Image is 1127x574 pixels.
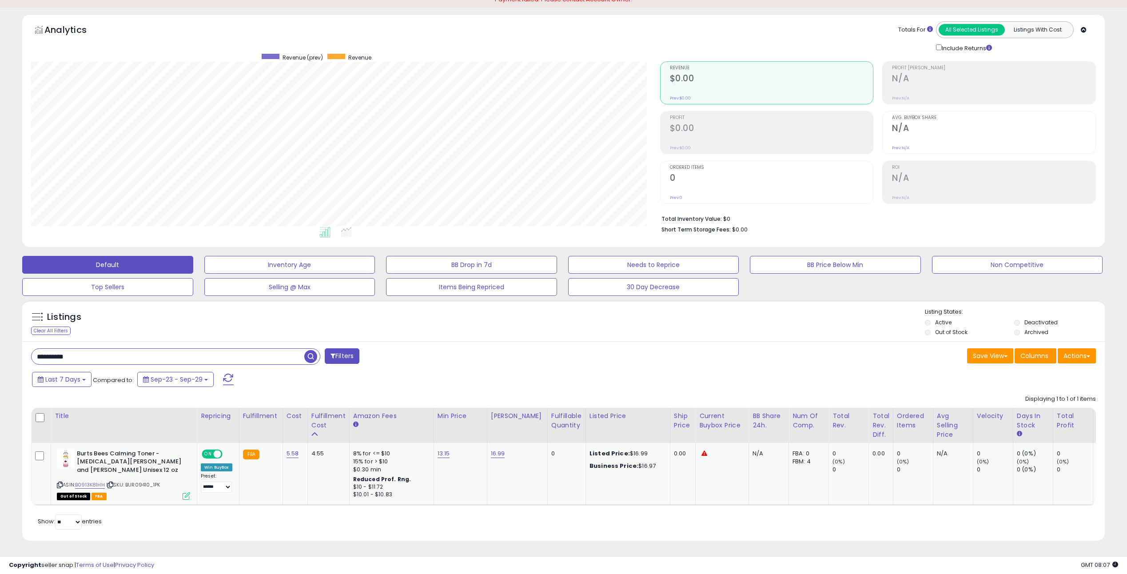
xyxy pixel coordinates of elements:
[93,376,134,384] span: Compared to:
[57,450,75,467] img: 31siP-pY77L._SL40_.jpg
[44,24,104,38] h5: Analytics
[792,411,825,430] div: Num of Comp.
[38,517,102,526] span: Show: entries
[568,278,739,296] button: 30 Day Decrease
[1015,348,1056,363] button: Columns
[283,54,323,61] span: Revenue (prev)
[892,165,1095,170] span: ROI
[287,449,299,458] a: 5.58
[353,483,427,491] div: $10 - $11.72
[670,173,873,185] h2: 0
[243,450,259,459] small: FBA
[897,411,929,430] div: Ordered Items
[1017,466,1053,474] div: 0 (0%)
[201,473,232,493] div: Preset:
[438,449,450,458] a: 13.15
[1004,24,1071,36] button: Listings With Cost
[898,26,933,34] div: Totals For
[57,450,190,499] div: ASIN:
[732,225,748,234] span: $0.00
[45,375,80,384] span: Last 7 Days
[151,375,203,384] span: Sep-23 - Sep-29
[311,411,346,430] div: Fulfillment Cost
[353,491,427,498] div: $10.01 - $10.83
[872,450,886,458] div: 0.00
[311,450,342,458] div: 4.55
[1017,458,1029,465] small: (0%)
[325,348,359,364] button: Filters
[221,450,235,458] span: OFF
[438,411,483,421] div: Min Price
[670,73,873,85] h2: $0.00
[1024,328,1048,336] label: Archived
[750,256,921,274] button: BB Price Below Min
[568,256,739,274] button: Needs to Reprice
[753,450,782,458] div: N/A
[353,411,430,421] div: Amazon Fees
[792,458,822,466] div: FBM: 4
[661,213,1089,223] li: $0
[1057,458,1069,465] small: (0%)
[670,66,873,71] span: Revenue
[353,466,427,474] div: $0.30 min
[589,449,630,458] b: Listed Price:
[92,493,107,500] span: FBA
[977,450,1013,458] div: 0
[1081,561,1118,569] span: 2025-10-7 08:07 GMT
[386,278,557,296] button: Items Being Repriced
[670,145,691,151] small: Prev: $0.00
[892,73,1095,85] h2: N/A
[348,54,371,61] span: Revenue
[753,411,785,430] div: BB Share 24h.
[1025,395,1096,403] div: Displaying 1 to 1 of 1 items
[203,450,214,458] span: ON
[832,450,868,458] div: 0
[1058,348,1096,363] button: Actions
[353,450,427,458] div: 8% for <= $10
[670,165,873,170] span: Ordered Items
[670,96,691,101] small: Prev: $0.00
[967,348,1013,363] button: Save View
[872,411,889,439] div: Total Rev. Diff.
[937,450,966,458] div: N/A
[892,195,909,200] small: Prev: N/A
[55,411,193,421] div: Title
[925,308,1105,316] p: Listing States:
[897,466,933,474] div: 0
[937,411,969,439] div: Avg Selling Price
[1017,450,1053,458] div: 0 (0%)
[551,411,582,430] div: Fulfillable Quantity
[670,123,873,135] h2: $0.00
[929,43,1003,53] div: Include Returns
[9,561,154,570] div: seller snap | |
[1057,466,1093,474] div: 0
[201,411,235,421] div: Repricing
[22,278,193,296] button: Top Sellers
[1057,450,1093,458] div: 0
[661,226,731,233] b: Short Term Storage Fees:
[353,458,427,466] div: 15% for > $10
[892,145,909,151] small: Prev: N/A
[977,411,1009,421] div: Velocity
[1017,411,1049,430] div: Days In Stock
[204,256,375,274] button: Inventory Age
[674,411,692,430] div: Ship Price
[353,421,358,429] small: Amazon Fees.
[76,561,114,569] a: Terms of Use
[353,475,411,483] b: Reduced Prof. Rng.
[892,96,909,101] small: Prev: N/A
[892,116,1095,120] span: Avg. Buybox Share
[77,450,185,477] b: Burts Bees Calming Toner - [MEDICAL_DATA][PERSON_NAME] and [PERSON_NAME] Unisex 12 oz
[977,466,1013,474] div: 0
[897,458,909,465] small: (0%)
[137,372,214,387] button: Sep-23 - Sep-29
[589,462,663,470] div: $16.97
[204,278,375,296] button: Selling @ Max
[589,462,638,470] b: Business Price:
[551,450,579,458] div: 0
[115,561,154,569] a: Privacy Policy
[57,493,90,500] span: All listings that are currently out of stock and unavailable for purchase on Amazon
[935,328,968,336] label: Out of Stock
[832,466,868,474] div: 0
[670,195,682,200] small: Prev: 0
